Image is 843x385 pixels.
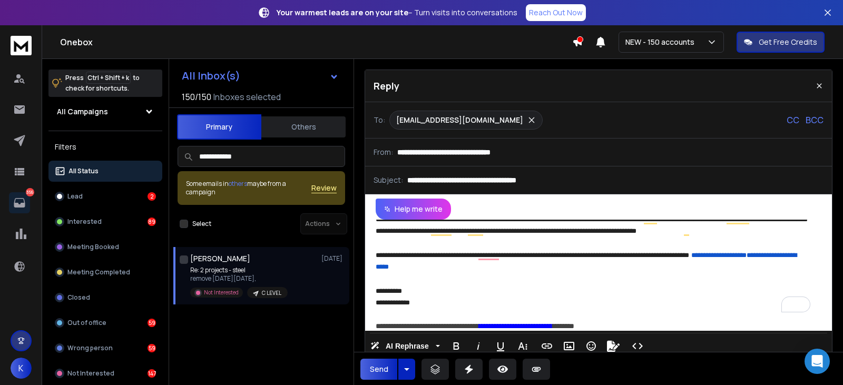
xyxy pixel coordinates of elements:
[48,262,162,283] button: Meeting Completed
[374,78,399,93] p: Reply
[603,335,623,357] button: Signature
[48,211,162,232] button: Interested89
[11,36,32,55] img: logo
[57,106,108,117] h1: All Campaigns
[374,147,393,157] p: From:
[537,335,557,357] button: Insert Link (Ctrl+K)
[374,175,403,185] p: Subject:
[86,72,131,84] span: Ctrl + Shift + k
[262,289,281,297] p: C LEVEL
[9,192,30,213] a: 356
[186,180,311,196] div: Some emails in maybe from a campaign
[67,369,114,378] p: Not Interested
[68,167,99,175] p: All Status
[581,335,601,357] button: Emoticons
[48,363,162,384] button: Not Interested147
[559,335,579,357] button: Insert Image (Ctrl+P)
[529,7,583,18] p: Reach Out Now
[277,7,517,18] p: – Turn visits into conversations
[446,335,466,357] button: Bold (Ctrl+B)
[67,218,102,226] p: Interested
[182,71,240,81] h1: All Inbox(s)
[468,335,488,357] button: Italic (Ctrl+I)
[213,91,281,103] h3: Inboxes selected
[737,32,825,53] button: Get Free Credits
[806,114,824,126] p: BCC
[67,243,119,251] p: Meeting Booked
[48,161,162,182] button: All Status
[526,4,586,21] a: Reach Out Now
[148,344,156,352] div: 59
[173,65,347,86] button: All Inbox(s)
[805,349,830,374] div: Open Intercom Messenger
[229,179,247,188] span: others
[374,115,385,125] p: To:
[311,183,337,193] button: Review
[65,73,140,94] p: Press to check for shortcuts.
[625,37,699,47] p: NEW - 150 accounts
[190,274,288,283] p: remove [DATE][DATE],
[787,114,799,126] p: CC
[48,186,162,207] button: Lead2
[48,338,162,359] button: Wrong person59
[11,358,32,379] button: K
[67,293,90,302] p: Closed
[177,114,261,140] button: Primary
[376,199,451,220] button: Help me write
[190,266,288,274] p: Re: 2 projects - steel
[360,359,397,380] button: Send
[513,335,533,357] button: More Text
[48,101,162,122] button: All Campaigns
[48,236,162,258] button: Meeting Booked
[368,335,442,357] button: AI Rephrase
[67,319,106,327] p: Out of office
[396,115,523,125] p: [EMAIL_ADDRESS][DOMAIN_NAME]
[67,344,113,352] p: Wrong person
[48,312,162,333] button: Out of office59
[384,342,431,351] span: AI Rephrase
[148,369,156,378] div: 147
[261,115,346,139] button: Others
[321,254,345,263] p: [DATE]
[192,220,211,228] label: Select
[48,287,162,308] button: Closed
[204,289,239,297] p: Not Interested
[26,188,34,196] p: 356
[182,91,211,103] span: 150 / 150
[60,36,572,48] h1: Onebox
[67,192,83,201] p: Lead
[148,319,156,327] div: 59
[190,253,250,264] h1: [PERSON_NAME]
[148,192,156,201] div: 2
[491,335,511,357] button: Underline (Ctrl+U)
[148,218,156,226] div: 89
[277,7,408,17] strong: Your warmest leads are on your site
[365,220,829,331] div: To enrich screen reader interactions, please activate Accessibility in Grammarly extension settings
[67,268,130,277] p: Meeting Completed
[48,140,162,154] h3: Filters
[759,37,817,47] p: Get Free Credits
